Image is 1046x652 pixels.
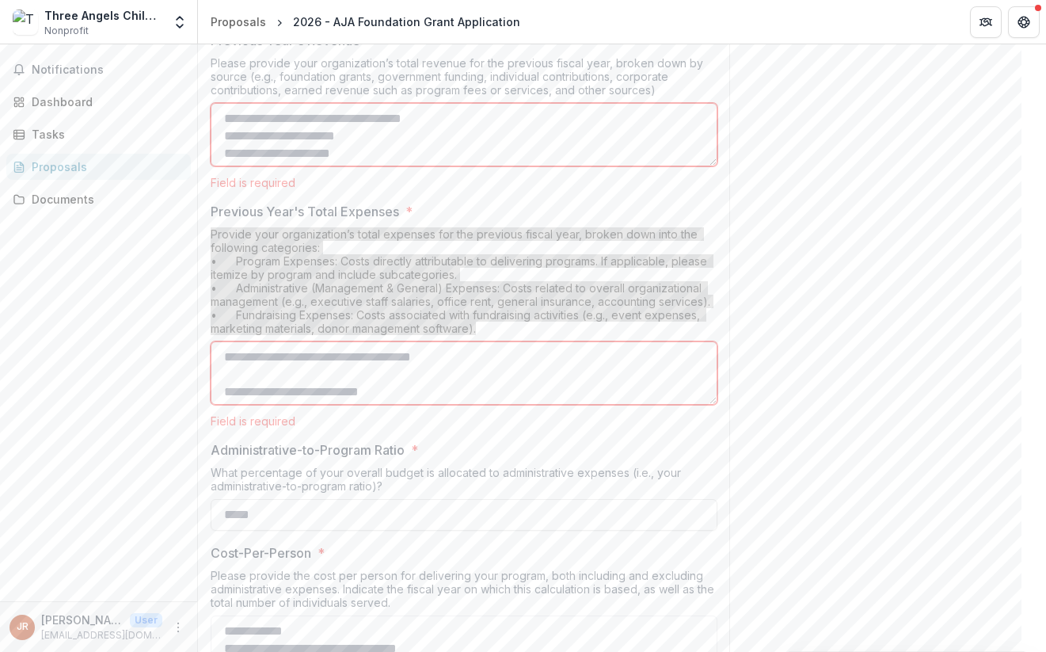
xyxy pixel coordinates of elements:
div: Provide your organization’s total expenses for the previous fiscal year, broken down into the fol... [211,227,717,341]
a: Tasks [6,121,191,147]
a: Dashboard [6,89,191,115]
div: Jane Rouse [17,622,29,632]
a: Proposals [204,10,272,33]
button: Get Help [1008,6,1040,38]
div: Proposals [32,158,178,175]
a: Proposals [6,154,191,180]
div: Dashboard [32,93,178,110]
p: User [130,613,162,627]
div: Proposals [211,13,266,30]
p: [PERSON_NAME] [41,612,124,628]
nav: breadcrumb [204,10,527,33]
div: Documents [32,191,178,208]
span: Nonprofit [44,24,89,38]
div: Field is required [211,414,717,428]
div: Tasks [32,126,178,143]
div: Three Angels Children's Relief, Inc. [44,7,162,24]
button: Open entity switcher [169,6,191,38]
img: Three Angels Children's Relief, Inc. [13,10,38,35]
div: Field is required [211,176,717,189]
div: Please provide the cost per person for delivering your program, both including and excluding admi... [211,569,717,616]
button: More [169,618,188,637]
button: Partners [970,6,1002,38]
div: 2026 - AJA Foundation Grant Application [293,13,520,30]
a: Documents [6,186,191,212]
p: Administrative-to-Program Ratio [211,440,405,459]
p: Previous Year's Total Expenses [211,202,399,221]
div: Please provide your organization’s total revenue for the previous fiscal year, broken down by sou... [211,56,717,103]
button: Notifications [6,57,191,82]
p: Cost-Per-Person [211,543,311,562]
p: [EMAIL_ADDRESS][DOMAIN_NAME] [41,628,162,642]
div: What percentage of your overall budget is allocated to administrative expenses (i.e., your admini... [211,466,717,499]
span: Notifications [32,63,184,77]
